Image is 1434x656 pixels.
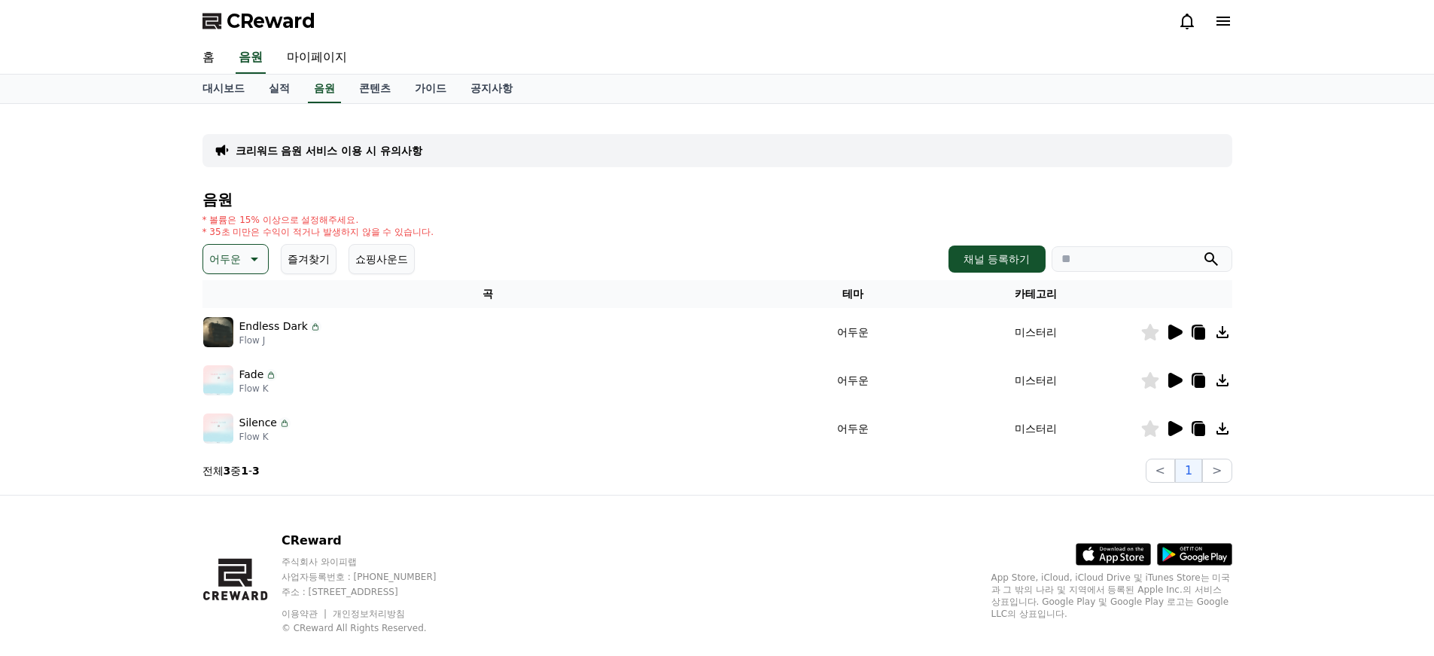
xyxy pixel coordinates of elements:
[774,280,932,308] th: 테마
[349,244,415,274] button: 쇼핑사운드
[252,465,260,477] strong: 3
[1202,459,1232,483] button: >
[236,143,422,158] a: 크리워드 음원 서비스 이용 시 유의사항
[203,365,233,395] img: music
[932,404,1140,453] td: 미스터리
[308,75,341,103] a: 음원
[257,75,302,103] a: 실적
[774,356,932,404] td: 어두운
[403,75,458,103] a: 가이드
[333,609,405,619] a: 개인정보처리방침
[202,214,434,226] p: * 볼륨은 15% 이상으로 설정해주세요.
[227,9,315,33] span: CReward
[236,42,266,74] a: 음원
[282,571,465,583] p: 사업자등록번호 : [PHONE_NUMBER]
[932,356,1140,404] td: 미스터리
[281,244,336,274] button: 즐겨찾기
[774,404,932,453] td: 어두운
[241,465,248,477] strong: 1
[991,572,1232,620] p: App Store, iCloud, iCloud Drive 및 iTunes Store는 미국과 그 밖의 나라 및 지역에서 등록된 Apple Inc.의 서비스 상표입니다. Goo...
[932,308,1140,356] td: 미스터리
[202,280,775,308] th: 곡
[209,249,241,270] p: 어두운
[190,75,257,103] a: 대시보드
[190,42,227,74] a: 홈
[282,609,329,619] a: 이용약관
[282,622,465,634] p: © CReward All Rights Reserved.
[282,586,465,598] p: 주소 : [STREET_ADDRESS]
[1175,459,1202,483] button: 1
[239,383,278,395] p: Flow K
[202,9,315,33] a: CReward
[1146,459,1175,483] button: <
[458,75,525,103] a: 공지사항
[282,556,465,568] p: 주식회사 와이피랩
[239,334,321,346] p: Flow J
[202,191,1232,208] h4: 음원
[203,413,233,444] img: music
[203,317,233,347] img: music
[202,244,269,274] button: 어두운
[224,465,231,477] strong: 3
[275,42,359,74] a: 마이페이지
[239,431,291,443] p: Flow K
[239,319,308,334] p: Endless Dark
[202,226,434,238] p: * 35초 미만은 수익이 적거나 발생하지 않을 수 있습니다.
[239,415,277,431] p: Silence
[282,532,465,550] p: CReward
[202,463,260,478] p: 전체 중 -
[932,280,1140,308] th: 카테고리
[347,75,403,103] a: 콘텐츠
[774,308,932,356] td: 어두운
[948,246,1045,273] button: 채널 등록하기
[239,367,264,383] p: Fade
